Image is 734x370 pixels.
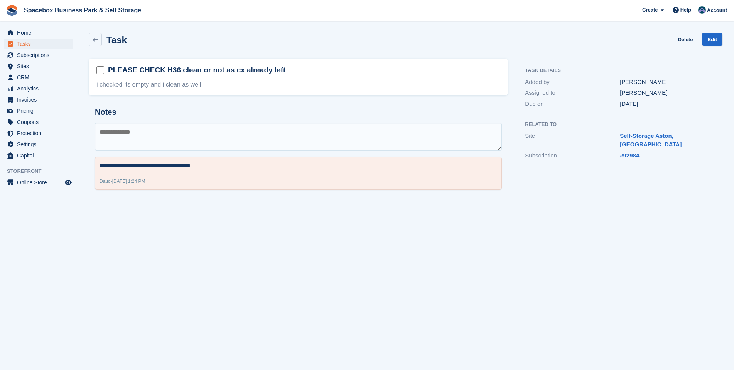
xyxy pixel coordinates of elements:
[17,83,63,94] span: Analytics
[7,167,77,175] span: Storefront
[17,105,63,116] span: Pricing
[620,152,639,159] a: #92984
[17,139,63,150] span: Settings
[100,179,111,184] span: Daud
[17,177,63,188] span: Online Store
[620,89,715,97] div: [PERSON_NAME]
[525,89,620,97] div: Assigned to
[525,151,620,160] div: Subscription
[108,65,285,75] h2: PLEASE CHECK H36 clean or not as cx already left
[17,72,63,83] span: CRM
[6,5,18,16] img: stora-icon-8386f47178a22dfd0bd8f6a31ec36ba5ce8667c1dd55bd0f319d3a0aa187defe.svg
[17,117,63,127] span: Coupons
[17,94,63,105] span: Invoices
[642,6,658,14] span: Create
[525,132,620,149] div: Site
[4,117,73,127] a: menu
[95,108,502,117] h2: Notes
[4,27,73,38] a: menu
[4,128,73,139] a: menu
[64,178,73,187] a: Preview store
[620,132,682,148] a: Self-Storage Aston, [GEOGRAPHIC_DATA]
[4,39,73,49] a: menu
[17,39,63,49] span: Tasks
[21,4,144,17] a: Spacebox Business Park & Self Storage
[17,61,63,72] span: Sites
[620,100,715,109] div: [DATE]
[4,177,73,188] a: menu
[4,94,73,105] a: menu
[702,33,722,46] a: Edit
[4,139,73,150] a: menu
[525,68,715,74] h2: Task Details
[4,83,73,94] a: menu
[4,72,73,83] a: menu
[680,6,691,14] span: Help
[96,80,500,89] div: i checked its empty and i clean as well
[698,6,706,14] img: Daud
[525,100,620,109] div: Due on
[17,150,63,161] span: Capital
[525,78,620,87] div: Added by
[17,50,63,60] span: Subscriptions
[106,35,127,45] h2: Task
[17,27,63,38] span: Home
[707,7,727,14] span: Account
[4,150,73,161] a: menu
[678,33,693,46] a: Delete
[4,61,73,72] a: menu
[17,128,63,139] span: Protection
[112,179,145,184] span: [DATE] 1:24 PM
[525,122,715,127] h2: Related to
[4,105,73,116] a: menu
[100,178,145,185] div: -
[620,78,715,87] div: [PERSON_NAME]
[4,50,73,60] a: menu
